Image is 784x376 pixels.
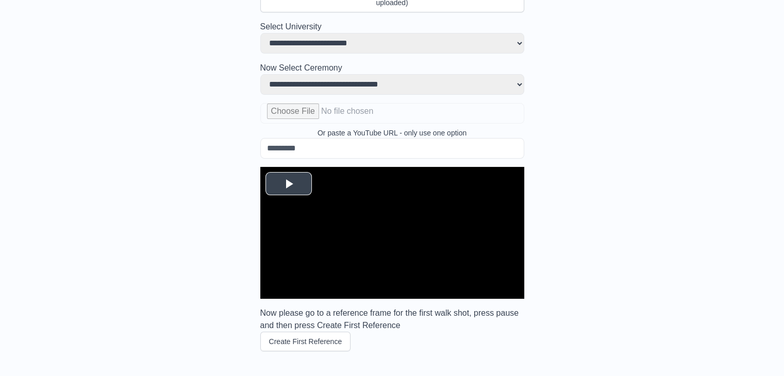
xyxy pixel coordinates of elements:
[260,332,351,351] button: Create First Reference
[260,62,524,74] h2: Now Select Ceremony
[265,172,312,195] button: Play Video
[260,167,524,299] div: Video Player
[260,128,524,138] p: Or paste a YouTube URL - only use one option
[260,307,524,332] h3: Now please go to a reference frame for the first walk shot, press pause and then press Create Fir...
[260,21,524,33] h2: Select University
